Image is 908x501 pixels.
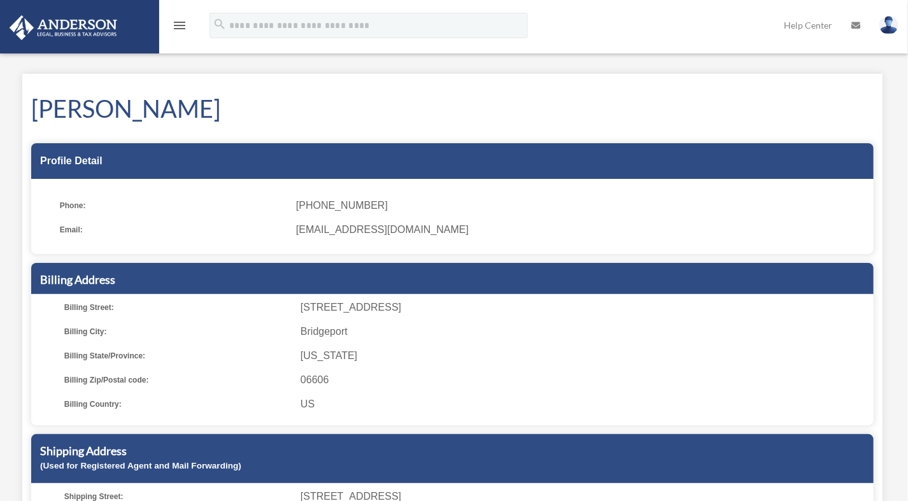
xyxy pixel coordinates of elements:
[64,395,292,413] span: Billing Country:
[64,323,292,341] span: Billing City:
[40,443,865,459] h5: Shipping Address
[296,221,865,239] span: [EMAIL_ADDRESS][DOMAIN_NAME]
[31,92,874,125] h1: [PERSON_NAME]
[6,15,121,40] img: Anderson Advisors Platinum Portal
[879,16,898,34] img: User Pic
[64,299,292,316] span: Billing Street:
[301,395,869,413] span: US
[172,18,187,33] i: menu
[213,17,227,31] i: search
[301,347,869,365] span: [US_STATE]
[40,272,865,288] h5: Billing Address
[31,143,874,179] div: Profile Detail
[64,371,292,389] span: Billing Zip/Postal code:
[172,22,187,33] a: menu
[301,299,869,316] span: [STREET_ADDRESS]
[296,197,865,215] span: [PHONE_NUMBER]
[60,221,287,239] span: Email:
[40,461,241,470] small: (Used for Registered Agent and Mail Forwarding)
[301,371,869,389] span: 06606
[64,347,292,365] span: Billing State/Province:
[60,197,287,215] span: Phone:
[301,323,869,341] span: Bridgeport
